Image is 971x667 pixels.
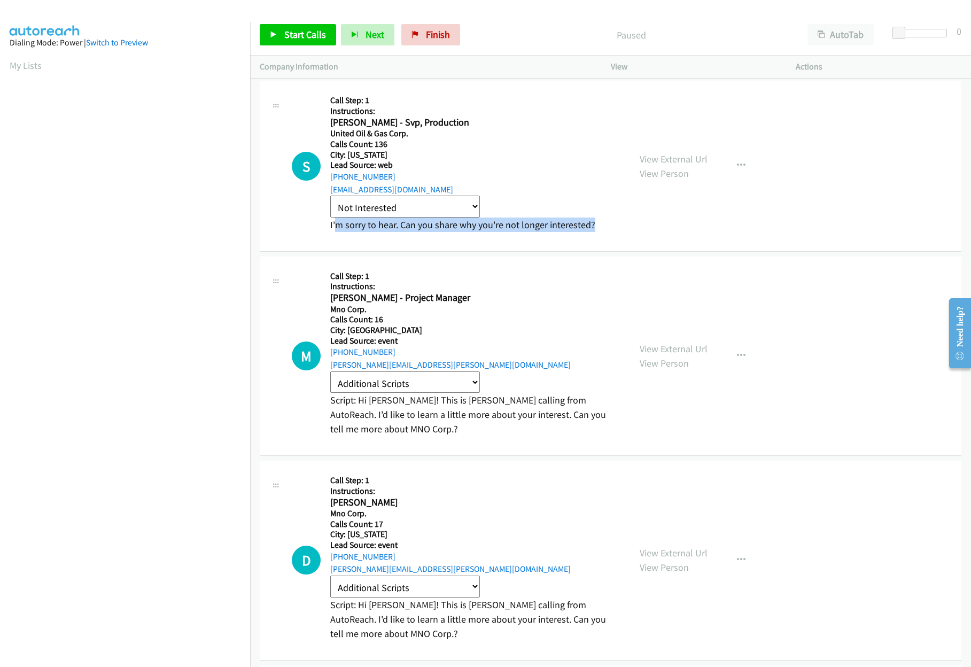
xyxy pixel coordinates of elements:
[807,24,874,45] button: AutoTab
[330,325,620,336] h5: City: [GEOGRAPHIC_DATA]
[330,128,595,139] h5: United Oil & Gas Corp.
[10,59,42,72] a: My Lists
[330,314,620,325] h5: Calls Count: 16
[292,546,321,575] div: The call is yet to be attempted
[292,342,321,370] h1: M
[330,508,620,519] h5: Mno Corp.
[330,519,620,530] h5: Calls Count: 17
[330,95,595,106] h5: Call Step: 1
[330,160,595,170] h5: Lead Source: web
[796,60,961,73] p: Actions
[260,60,592,73] p: Company Information
[640,561,689,573] a: View Person
[10,82,250,590] iframe: Dialpad
[330,360,571,370] a: [PERSON_NAME][EMAIL_ADDRESS][PERSON_NAME][DOMAIN_NAME]
[611,60,776,73] p: View
[330,139,595,150] h5: Calls Count: 136
[330,292,574,304] h2: [PERSON_NAME] - Project Manager
[330,304,620,315] h5: Mno Corp.
[10,36,240,49] div: Dialing Mode: Power |
[330,540,620,550] h5: Lead Source: event
[341,24,394,45] button: Next
[426,28,450,41] span: Finish
[898,29,947,37] div: Delay between calls (in seconds)
[330,218,595,232] p: I'm sorry to hear. Can you share why you're not longer interested?
[292,152,321,181] div: The call is yet to be attempted
[366,28,384,41] span: Next
[330,106,595,117] h5: Instructions:
[401,24,460,45] a: Finish
[940,291,971,376] iframe: Resource Center
[330,271,620,282] h5: Call Step: 1
[292,152,321,181] h1: S
[284,28,326,41] span: Start Calls
[330,184,453,195] a: [EMAIL_ADDRESS][DOMAIN_NAME]
[292,546,321,575] h1: D
[330,281,620,292] h5: Instructions:
[86,37,148,48] a: Switch to Preview
[292,342,321,370] div: The call is yet to be attempted
[640,153,708,165] a: View External Url
[330,564,571,574] a: [PERSON_NAME][EMAIL_ADDRESS][PERSON_NAME][DOMAIN_NAME]
[330,347,395,357] a: [PHONE_NUMBER]
[640,547,708,559] a: View External Url
[330,150,595,160] h5: City: [US_STATE]
[330,598,620,641] p: Script: Hi [PERSON_NAME]! This is [PERSON_NAME] calling from AutoReach. I'd like to learn a littl...
[330,529,620,540] h5: City: [US_STATE]
[330,475,620,486] h5: Call Step: 1
[640,343,708,355] a: View External Url
[260,24,336,45] a: Start Calls
[330,393,620,436] p: Script: Hi [PERSON_NAME]! This is [PERSON_NAME] calling from AutoReach. I'd like to learn a littl...
[330,486,620,497] h5: Instructions:
[330,497,574,509] h2: [PERSON_NAME]
[475,28,788,42] p: Paused
[330,117,574,129] h2: [PERSON_NAME] - Svp, Production
[640,357,689,369] a: View Person
[330,552,395,562] a: [PHONE_NUMBER]
[330,336,620,346] h5: Lead Source: event
[330,172,395,182] a: [PHONE_NUMBER]
[957,24,961,38] div: 0
[640,167,689,180] a: View Person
